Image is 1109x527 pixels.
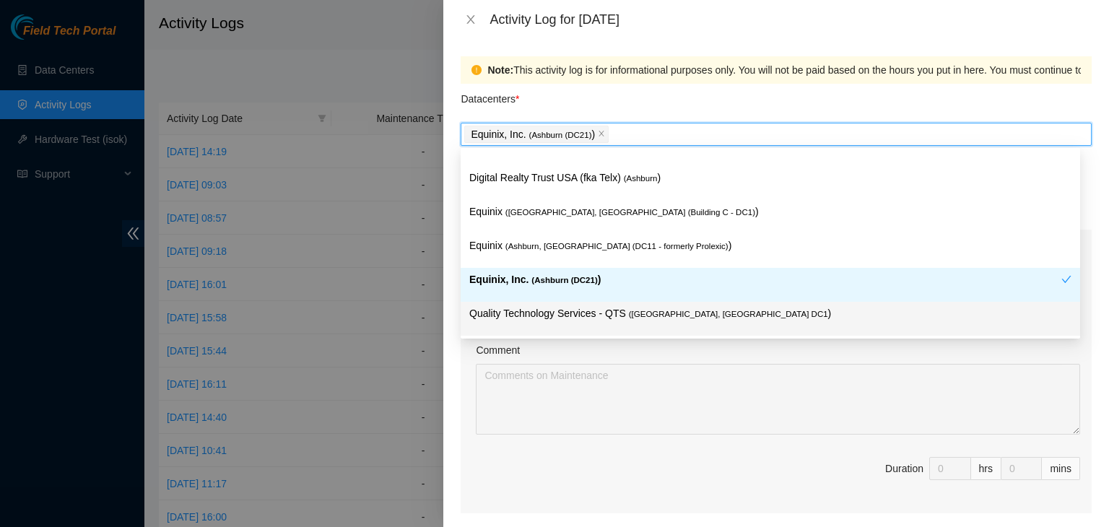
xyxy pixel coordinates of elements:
p: Equinix, Inc. ) [469,271,1061,288]
p: Equinix ) [469,238,1071,254]
strong: Note: [487,62,513,78]
span: close [598,130,605,139]
label: Comment [476,342,520,358]
div: hrs [971,457,1001,480]
div: Duration [885,461,923,476]
p: Datacenters [461,84,519,107]
span: check [1061,274,1071,284]
div: mins [1042,457,1080,480]
span: ( Ashburn (DC21) [531,276,597,284]
span: ( [GEOGRAPHIC_DATA], [GEOGRAPHIC_DATA] (Building C - DC1) [505,208,755,217]
p: Equinix ) [469,204,1071,220]
span: exclamation-circle [471,65,482,75]
div: Activity Log for [DATE] [490,12,1092,27]
span: ( Ashburn [624,174,658,183]
span: ( Ashburn (DC21) [529,131,592,139]
p: Digital Realty Trust USA (fka Telx) ) [469,170,1071,186]
span: ( Ashburn, [GEOGRAPHIC_DATA] (DC11 - formerly Prolexic) [505,242,729,251]
p: Equinix, Inc. ) [471,126,595,143]
span: ( [GEOGRAPHIC_DATA], [GEOGRAPHIC_DATA] DC1 [629,310,828,318]
textarea: Comment [476,364,1080,435]
button: Close [461,13,481,27]
p: Quality Technology Services - QTS ) [469,305,1071,322]
span: close [465,14,477,25]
